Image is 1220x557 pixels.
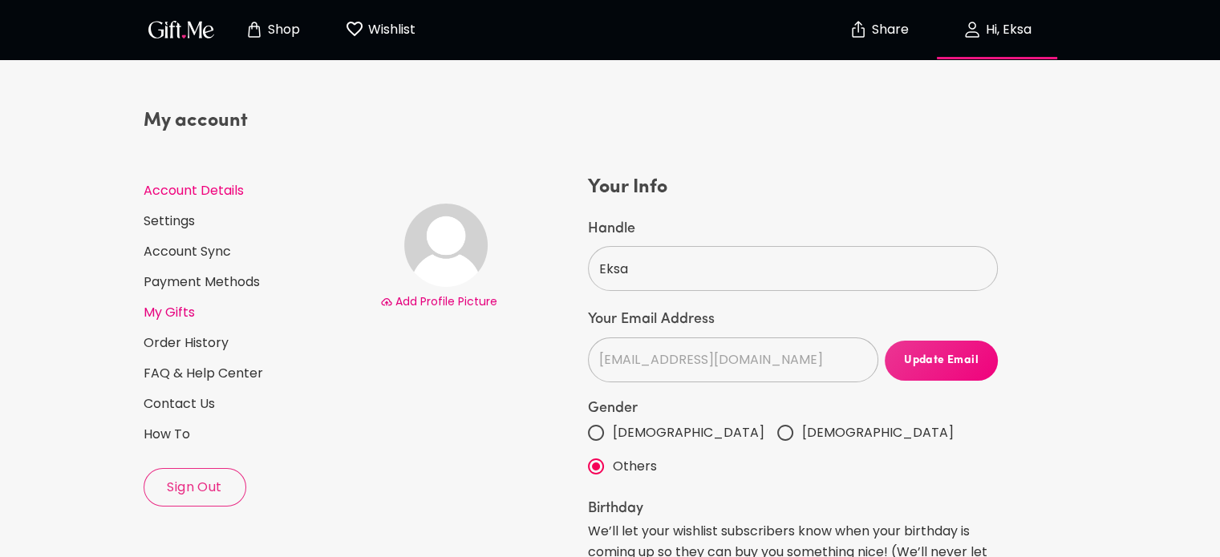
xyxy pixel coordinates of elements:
[868,23,909,37] p: Share
[144,108,367,134] h4: My account
[885,352,999,369] span: Update Email
[144,243,367,260] a: Account Sync
[144,395,367,413] a: Contact Us
[404,204,488,287] img: Avatar
[588,502,998,516] legend: Birthday
[588,416,998,483] div: gender
[588,175,998,200] h4: Your Info
[144,273,367,291] a: Payment Methods
[144,334,367,352] a: Order History
[588,402,998,416] label: Gender
[982,23,1032,37] p: Hi, Eksa
[144,20,219,39] button: GiftMe Logo
[144,365,367,382] a: FAQ & Help Center
[144,468,246,507] button: Sign Out
[588,220,998,239] label: Handle
[144,182,367,200] a: Account Details
[613,456,657,477] span: Others
[144,478,245,496] span: Sign Out
[395,293,497,309] span: Add Profile Picture
[145,18,217,41] img: GiftMe Logo
[264,23,300,37] p: Shop
[144,212,367,230] a: Settings
[144,304,367,321] a: My Gifts
[229,4,317,55] button: Store page
[588,310,998,329] label: Your Email Address
[144,426,367,443] a: How To
[851,2,907,58] button: Share
[802,422,954,443] span: [DEMOGRAPHIC_DATA]
[613,422,764,443] span: [DEMOGRAPHIC_DATA]
[364,19,415,40] p: Wishlist
[336,4,424,55] button: Wishlist page
[917,4,1077,55] button: Hi, Eksa
[885,341,999,381] button: Update Email
[849,20,868,39] img: secure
